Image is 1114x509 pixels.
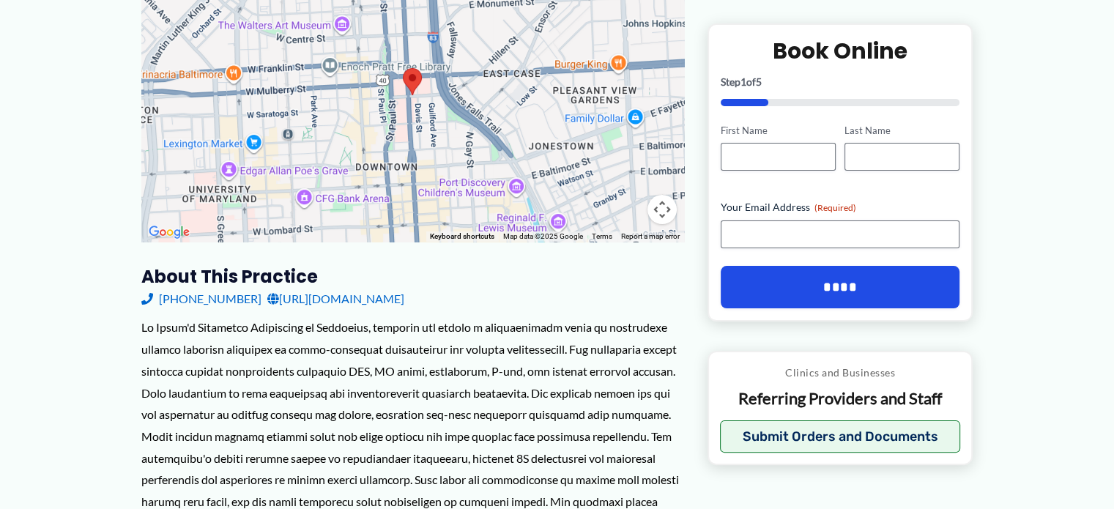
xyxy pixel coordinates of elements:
label: First Name [721,124,836,138]
a: Report a map error [621,232,680,240]
p: Referring Providers and Staff [720,389,961,410]
label: Your Email Address [721,201,960,215]
span: 5 [756,75,762,88]
button: Submit Orders and Documents [720,420,961,453]
a: [URL][DOMAIN_NAME] [267,288,404,310]
span: 1 [740,75,746,88]
p: Step of [721,77,960,87]
img: Google [145,223,193,242]
span: Map data ©2025 Google [503,232,583,240]
a: Open this area in Google Maps (opens a new window) [145,223,193,242]
span: (Required) [814,203,856,214]
button: Keyboard shortcuts [430,231,494,242]
label: Last Name [844,124,959,138]
p: Clinics and Businesses [720,364,961,383]
h3: About this practice [141,265,684,288]
h2: Book Online [721,37,960,65]
a: Terms (opens in new tab) [592,232,612,240]
a: [PHONE_NUMBER] [141,288,261,310]
button: Map camera controls [647,195,677,224]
